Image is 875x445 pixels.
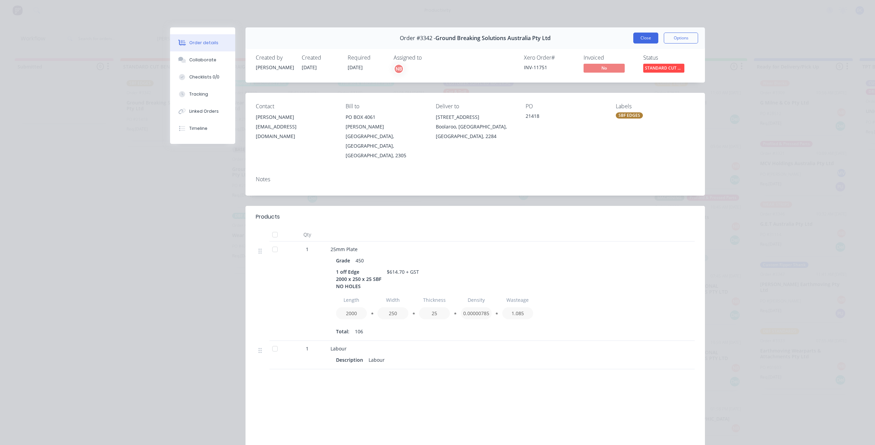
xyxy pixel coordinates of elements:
input: Value [419,307,450,319]
span: Ground Breaking Solutions Australia Pty Ltd [435,35,551,41]
div: PO BOX 4061[PERSON_NAME][GEOGRAPHIC_DATA], [GEOGRAPHIC_DATA], [GEOGRAPHIC_DATA], 2305 [346,112,424,160]
div: Deliver to [436,103,515,110]
div: Contact [256,103,335,110]
div: Created [302,54,339,61]
button: Close [633,33,658,44]
div: Labels [616,103,695,110]
input: Label [377,294,408,306]
input: Label [461,294,492,306]
div: SBF EDGES [616,112,643,119]
span: [DATE] [302,64,317,71]
div: Bill to [346,103,424,110]
div: [PERSON_NAME] [256,64,293,71]
div: PO [526,103,604,110]
button: Checklists 0/0 [170,69,235,86]
input: Value [502,307,533,319]
div: Linked Orders [189,108,219,114]
span: No [584,64,625,72]
span: Order #3342 - [400,35,435,41]
input: Value [461,307,492,319]
div: 450 [353,256,367,265]
button: Timeline [170,120,235,137]
div: 1 off Edge 2000 x 250 x 25 SBF NO HOLES [336,267,384,291]
div: Boolaroo, [GEOGRAPHIC_DATA], [GEOGRAPHIC_DATA], 2284 [436,122,515,141]
div: [EMAIL_ADDRESS][DOMAIN_NAME] [256,122,335,141]
div: Collaborate [189,57,216,63]
div: [STREET_ADDRESS] [436,112,515,122]
div: Notes [256,176,695,183]
span: [DATE] [348,64,363,71]
button: Collaborate [170,51,235,69]
span: 1 [306,345,309,352]
input: Value [336,307,367,319]
div: [PERSON_NAME] [256,112,335,122]
span: 25mm Plate [331,246,358,252]
div: Timeline [189,125,207,132]
button: Tracking [170,86,235,103]
input: Label [419,294,450,306]
button: STANDARD CUT BE... [643,64,684,74]
div: Grade [336,256,353,265]
div: Xero Order # [524,54,575,61]
input: Label [336,294,367,306]
div: INV-11751 [524,64,575,71]
div: 21418 [526,112,604,122]
button: Options [664,33,698,44]
div: Assigned to [394,54,462,61]
input: Value [377,307,408,319]
div: Products [256,213,280,221]
div: [PERSON_NAME][GEOGRAPHIC_DATA], [GEOGRAPHIC_DATA], [GEOGRAPHIC_DATA], 2305 [346,122,424,160]
div: Tracking [189,91,208,97]
span: Total: [336,328,349,335]
div: Required [348,54,385,61]
div: Checklists 0/0 [189,74,219,80]
span: STANDARD CUT BE... [643,64,684,72]
div: Labour [366,355,387,365]
span: 106 [355,328,363,335]
div: [STREET_ADDRESS]Boolaroo, [GEOGRAPHIC_DATA], [GEOGRAPHIC_DATA], 2284 [436,112,515,141]
div: Created by [256,54,293,61]
div: PO BOX 4061 [346,112,424,122]
button: NB [394,64,404,74]
div: Status [643,54,695,61]
div: Qty [287,228,328,242]
div: Description [336,355,366,365]
button: Order details [170,34,235,51]
div: Order details [189,40,218,46]
div: Invoiced [584,54,635,61]
button: Linked Orders [170,103,235,120]
input: Label [502,294,533,306]
div: $614.70 + GST [384,267,422,277]
span: Labour [331,345,347,352]
div: [PERSON_NAME][EMAIL_ADDRESS][DOMAIN_NAME] [256,112,335,141]
span: 1 [306,246,309,253]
